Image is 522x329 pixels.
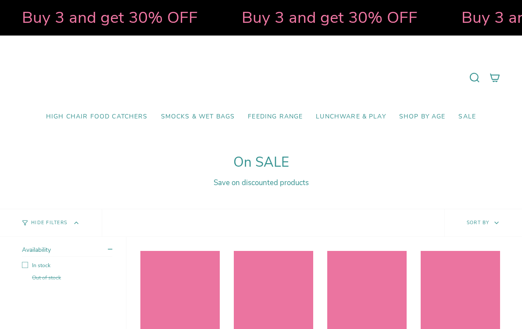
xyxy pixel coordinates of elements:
span: Smocks & Wet Bags [161,113,235,121]
a: SALE [452,107,483,127]
strong: Buy 3 and get 30% OFF [241,7,417,29]
a: High Chair Food Catchers [39,107,154,127]
span: SALE [458,113,476,121]
label: In stock [22,262,112,269]
span: Sort by [467,219,490,226]
span: Hide Filters [31,221,67,225]
a: Feeding Range [241,107,309,127]
button: Sort by [444,209,522,236]
h1: On SALE [22,154,500,171]
span: Lunchware & Play [316,113,386,121]
a: Smocks & Wet Bags [154,107,242,127]
span: Feeding Range [248,113,303,121]
span: High Chair Food Catchers [46,113,148,121]
a: Lunchware & Play [309,107,392,127]
summary: Availability [22,246,112,257]
strong: Buy 3 and get 30% OFF [21,7,197,29]
span: Availability [22,246,51,254]
div: Save on discounted products [22,178,500,188]
a: Mumma’s Little Helpers [186,49,337,107]
span: Shop by Age [399,113,446,121]
a: Shop by Age [393,107,452,127]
